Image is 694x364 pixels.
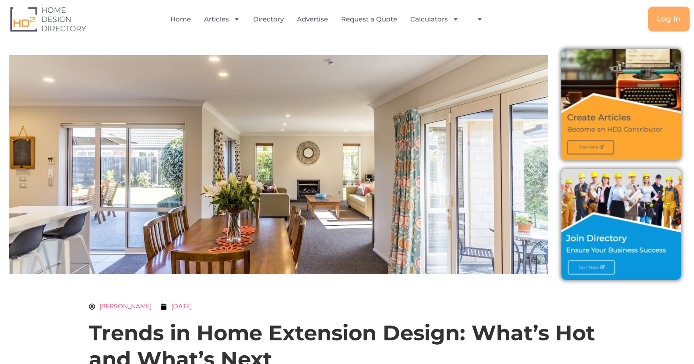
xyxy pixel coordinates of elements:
a: [DATE] [161,302,192,311]
a: [PERSON_NAME] [89,302,151,311]
nav: Menu [141,9,518,29]
a: Articles [204,9,240,29]
a: Directory [253,9,284,29]
span: Log in [657,15,681,23]
img: Create Articles [561,49,681,160]
time: [DATE] [171,302,192,310]
a: Home [170,9,191,29]
img: Join Directory [561,169,681,280]
span: [PERSON_NAME] [95,302,151,311]
a: Log in [648,7,690,32]
a: Request a Quote [341,9,397,29]
a: Advertise [297,9,328,29]
a: Calculators [410,9,459,29]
